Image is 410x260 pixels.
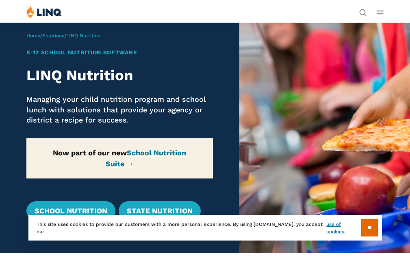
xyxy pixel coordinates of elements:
[26,67,133,84] strong: LINQ Nutrition
[42,33,64,39] a: Solutions
[28,215,382,241] div: This site uses cookies to provide our customers with a more personal experience. By using [DOMAIN...
[53,148,186,168] strong: Now part of our new
[26,48,213,57] h1: K‑12 School Nutrition Software
[66,33,100,39] span: LINQ Nutrition
[377,8,384,17] button: Open Main Menu
[359,6,367,15] nav: Utility Navigation
[239,22,410,253] img: Nutrition Overview Banner
[26,94,213,125] p: Managing your child nutrition program and school lunch with solutions that provide your agency or...
[106,148,187,168] a: School Nutrition Suite →
[26,33,100,39] span: / /
[119,201,201,221] a: State Nutrition
[26,33,40,39] a: Home
[359,8,367,15] button: Open Search Bar
[26,201,115,221] a: School Nutrition
[26,6,62,18] img: LINQ | K‑12 Software
[326,221,361,235] a: use of cookies.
